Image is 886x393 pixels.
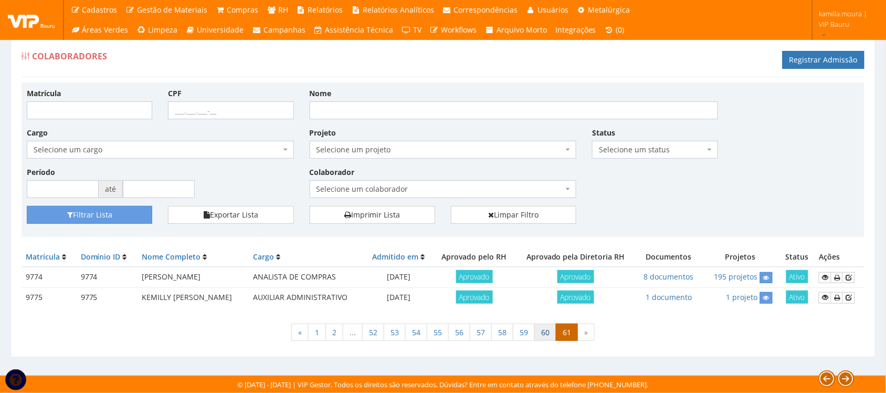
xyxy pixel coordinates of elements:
[227,5,259,15] span: Compras
[34,144,281,155] span: Selecione um cargo
[138,267,249,287] td: [PERSON_NAME]
[451,206,576,224] a: Limpar Filtro
[456,270,493,283] span: Aprovado
[515,247,636,267] th: Aprovado pela Diretoria RH
[310,128,336,138] label: Projeto
[556,324,578,342] span: 61
[557,270,594,283] span: Aprovado
[362,324,384,342] a: 52
[138,287,249,307] td: KEMILLY [PERSON_NAME]
[291,324,309,342] a: « Anterior
[815,247,864,267] th: Ações
[253,252,274,262] a: Cargo
[783,51,864,69] a: Registrar Admissão
[551,20,600,40] a: Integrações
[317,184,564,194] span: Selecione um colaborador
[310,141,577,159] span: Selecione um projeto
[248,20,310,40] a: Campanhas
[600,20,629,40] a: (0)
[405,324,427,342] a: 54
[27,88,61,99] label: Matrícula
[8,12,55,28] img: logo
[702,247,779,267] th: Projetos
[577,324,595,342] span: »
[497,25,547,35] span: Arquivo Morto
[77,287,138,307] td: 9775
[588,5,630,15] span: Metalúrgica
[32,50,107,62] span: Colaboradores
[373,252,419,262] a: Admitido em
[491,324,513,342] a: 58
[726,292,758,302] a: 1 projeto
[364,267,433,287] td: [DATE]
[441,25,477,35] span: Workflows
[343,324,363,342] span: ...
[82,5,118,15] span: Cadastros
[427,324,449,342] a: 55
[238,380,649,390] div: © [DATE] - [DATE] | VIP Gestor. Todos os direitos são reservados. Dúvidas? Entre em contato atrav...
[636,247,702,267] th: Documentos
[81,252,121,262] a: Domínio ID
[22,287,77,307] td: 9775
[77,267,138,287] td: 9774
[26,252,60,262] a: Matrícula
[27,167,55,178] label: Período
[325,324,343,342] a: 2
[592,128,615,138] label: Status
[555,25,596,35] span: Integrações
[786,291,808,304] span: Ativo
[426,20,481,40] a: Workflows
[249,287,364,307] td: AUXILIAR ADMINISTRATIVO
[317,144,564,155] span: Selecione um projeto
[513,324,535,342] a: 59
[263,25,305,35] span: Campanhas
[819,8,872,29] span: kamilla.moura | VIP Bauru
[398,20,426,40] a: TV
[310,88,332,99] label: Nome
[310,206,435,224] a: Imprimir Lista
[433,247,515,267] th: Aprovado pelo RH
[644,272,694,282] a: 8 documentos
[557,291,594,304] span: Aprovado
[481,20,552,40] a: Arquivo Morto
[137,5,207,15] span: Gestão de Materiais
[27,128,48,138] label: Cargo
[310,20,398,40] a: Assistência Técnica
[168,101,293,119] input: ___.___.___-__
[592,141,718,159] span: Selecione um status
[67,20,133,40] a: Áreas Verdes
[310,180,577,198] span: Selecione um colaborador
[168,206,293,224] button: Exportar Lista
[454,5,518,15] span: Correspondências
[786,270,808,283] span: Ativo
[308,324,326,342] a: 1
[310,167,355,178] label: Colaborador
[364,287,433,307] td: [DATE]
[714,272,758,282] a: 195 projetos
[142,252,201,262] a: Nome Completo
[413,25,421,35] span: TV
[168,88,182,99] label: CPF
[308,5,343,15] span: Relatórios
[325,25,394,35] span: Assistência Técnica
[456,291,493,304] span: Aprovado
[22,267,77,287] td: 9774
[182,20,248,40] a: Universidade
[133,20,182,40] a: Limpeza
[448,324,470,342] a: 56
[99,180,123,198] span: até
[197,25,244,35] span: Universidade
[27,141,294,159] span: Selecione um cargo
[537,5,568,15] span: Usuários
[27,206,152,224] button: Filtrar Lista
[82,25,129,35] span: Áreas Verdes
[599,144,704,155] span: Selecione um status
[278,5,288,15] span: RH
[363,5,434,15] span: Relatórios Analíticos
[616,25,625,35] span: (0)
[534,324,556,342] a: 60
[384,324,406,342] a: 53
[470,324,492,342] a: 57
[249,267,364,287] td: ANALISTA DE COMPRAS
[779,247,815,267] th: Status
